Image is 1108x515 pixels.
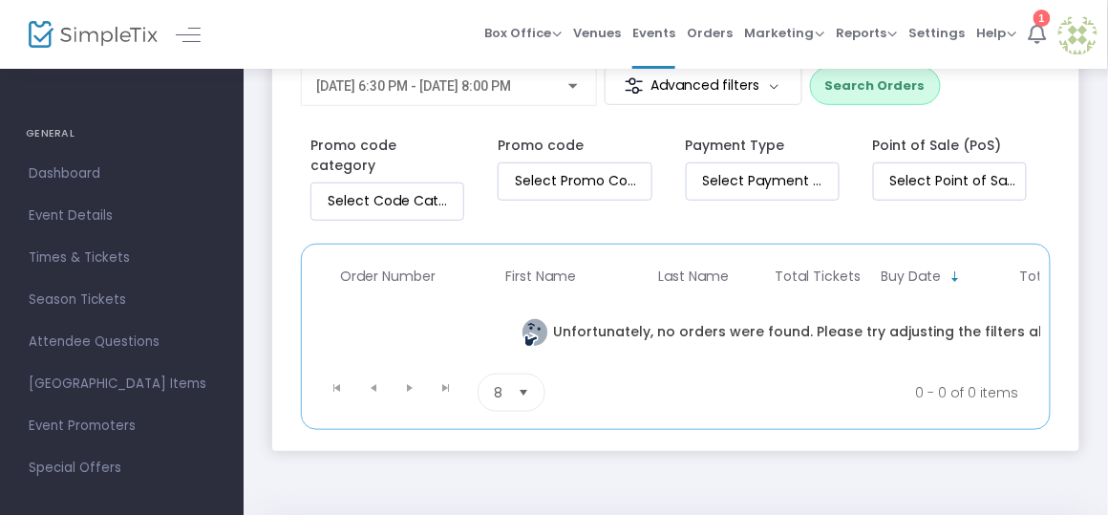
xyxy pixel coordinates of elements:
span: Season Tickets [29,288,215,312]
span: Settings [909,9,966,57]
span: Venues [573,9,621,57]
label: Promo code [498,136,584,156]
div: 1 [1033,10,1051,27]
span: Times & Tickets [29,246,215,270]
span: Event Details [29,204,215,228]
span: Attendee Questions [29,330,215,354]
span: Order Number [340,268,436,285]
img: filter [625,76,644,96]
span: Last Name [658,268,729,285]
div: Data table [311,254,1040,366]
button: Search Orders [810,67,941,105]
span: Orders [687,9,733,57]
span: 8 [494,383,502,402]
span: [DATE] 6:30 PM - [DATE] 8:00 PM [316,78,511,94]
span: First Name [505,268,576,285]
label: Promo code category [310,136,464,176]
input: NO DATA FOUND [328,191,455,211]
span: Dashboard [29,161,215,186]
input: Select Point of Sale [890,171,1017,191]
span: Marketing [744,24,824,42]
span: Sortable [948,269,964,285]
label: Payment Type [686,136,785,156]
m-button: Advanced filters [605,67,802,105]
span: Special Offers [29,456,215,481]
span: Total [1020,268,1055,285]
span: Event Promoters [29,414,215,439]
input: Select Payment Type [703,171,830,191]
span: Box Office [484,24,562,42]
h4: GENERAL [26,115,218,153]
button: Select [510,375,537,411]
span: Buy Date [882,268,942,285]
input: NO DATA FOUND [515,171,642,191]
span: Help [977,24,1017,42]
label: Point of Sale (PoS) [873,136,1002,156]
span: Reports [836,24,898,42]
img: face thinking [521,318,549,347]
kendo-pager-info: 0 - 0 of 0 items [735,374,1019,412]
th: Total Tickets [770,254,865,299]
span: Events [632,9,675,57]
span: [GEOGRAPHIC_DATA] Items [29,372,215,397]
